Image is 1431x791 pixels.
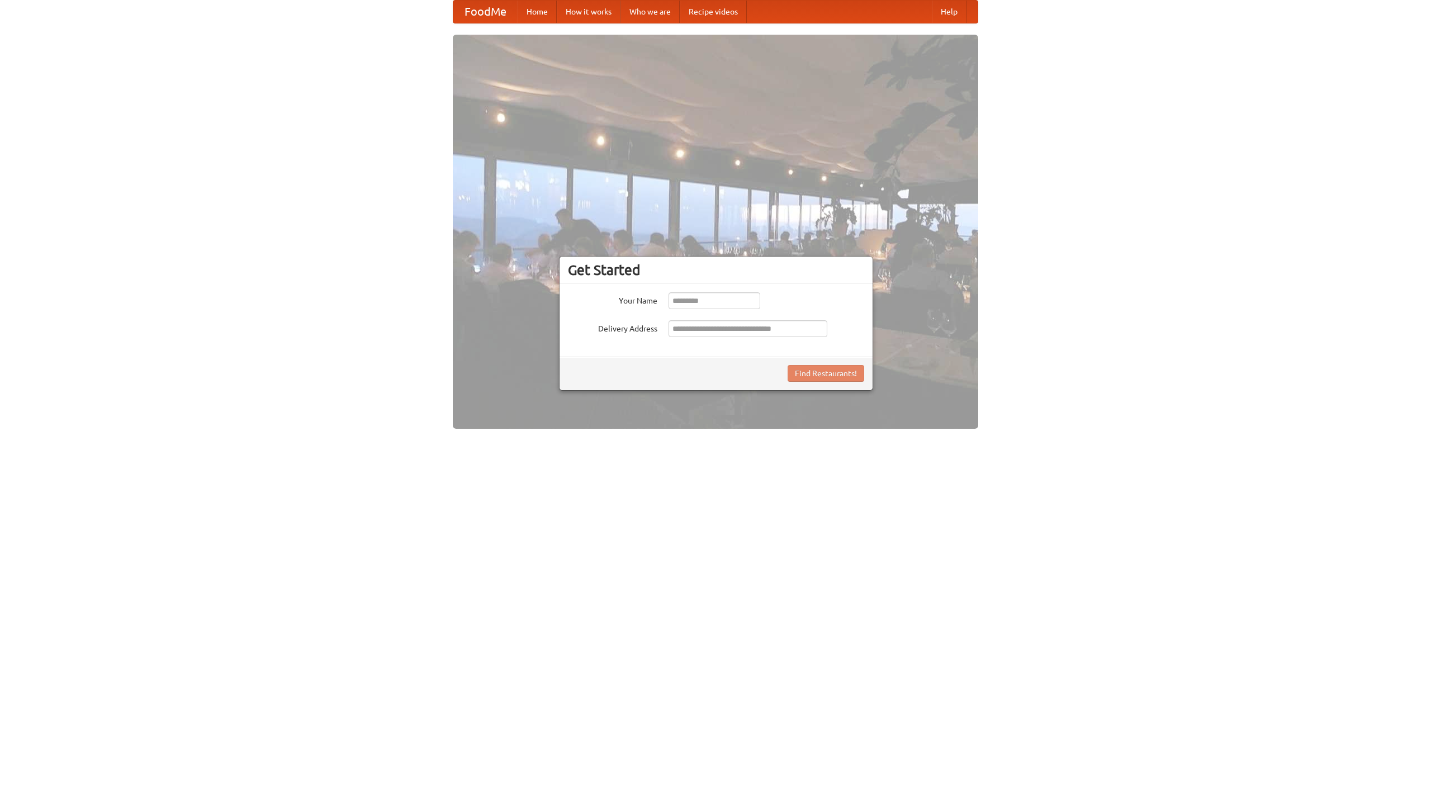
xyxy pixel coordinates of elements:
a: Help [932,1,966,23]
label: Delivery Address [568,320,657,334]
label: Your Name [568,292,657,306]
a: Who we are [620,1,680,23]
h3: Get Started [568,262,864,278]
button: Find Restaurants! [788,365,864,382]
a: How it works [557,1,620,23]
a: Recipe videos [680,1,747,23]
a: Home [518,1,557,23]
a: FoodMe [453,1,518,23]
